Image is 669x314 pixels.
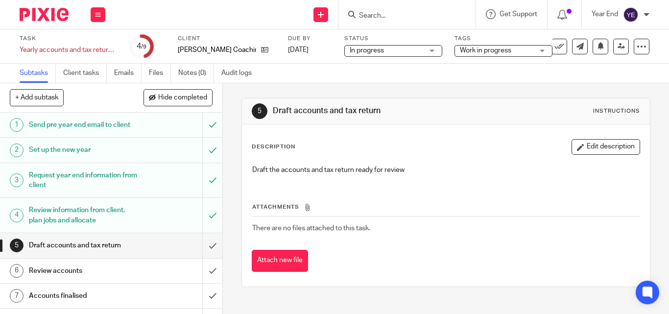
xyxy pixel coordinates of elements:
[572,139,640,155] button: Edit description
[10,144,24,157] div: 2
[10,264,24,278] div: 6
[63,64,107,83] a: Client tasks
[252,204,299,210] span: Attachments
[460,47,511,54] span: Work in progress
[20,8,69,21] img: Pixie
[178,64,214,83] a: Notes (0)
[358,12,446,21] input: Search
[10,209,24,222] div: 4
[10,173,24,187] div: 3
[10,118,24,132] div: 1
[221,64,259,83] a: Audit logs
[288,35,332,43] label: Due by
[178,45,256,55] p: [PERSON_NAME] Coaching
[137,41,146,52] div: 4
[454,35,552,43] label: Tags
[178,35,276,43] label: Client
[593,107,640,115] div: Instructions
[20,64,56,83] a: Subtasks
[350,47,384,54] span: In progress
[141,44,146,49] small: /9
[29,118,138,132] h1: Send pre year end email to client
[252,103,267,119] div: 5
[623,7,639,23] img: svg%3E
[252,225,370,232] span: There are no files attached to this task.
[20,35,118,43] label: Task
[252,143,295,151] p: Description
[252,165,640,175] p: Draft the accounts and tax return ready for review
[273,106,467,116] h1: Draft accounts and tax return
[29,238,138,253] h1: Draft accounts and tax return
[143,89,213,106] button: Hide completed
[20,45,118,55] div: Yearly accounts and tax return - Sole trade and partnership
[10,289,24,303] div: 7
[149,64,171,83] a: Files
[29,168,138,193] h1: Request year end information from client
[29,143,138,157] h1: Set up the new year
[252,250,308,272] button: Attach new file
[344,35,442,43] label: Status
[29,289,138,303] h1: Accounts finalised
[29,264,138,278] h1: Review accounts
[29,203,138,228] h1: Review information from client, plan jobs and allocate
[158,94,207,102] span: Hide completed
[288,47,309,53] span: [DATE]
[500,11,537,18] span: Get Support
[10,89,64,106] button: + Add subtask
[114,64,142,83] a: Emails
[592,9,618,19] p: Year End
[10,239,24,252] div: 5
